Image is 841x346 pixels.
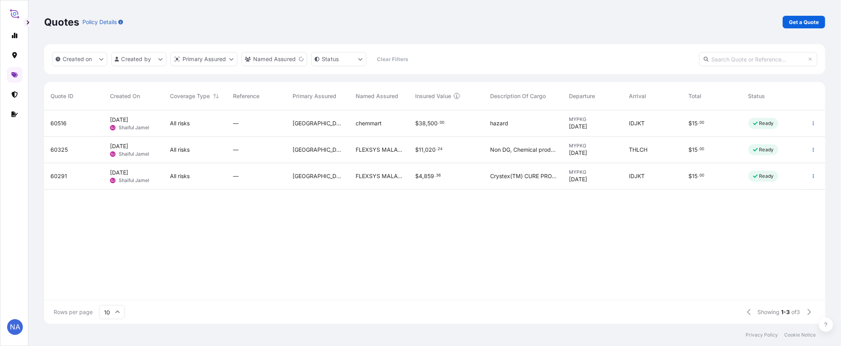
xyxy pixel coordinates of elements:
span: , [426,121,428,126]
span: Named Assured [356,92,398,100]
span: $ [688,121,692,126]
span: 020 [425,147,436,153]
span: [DATE] [569,123,587,130]
span: MYPKG [569,116,616,123]
p: Get a Quote [789,18,819,26]
span: All risks [170,119,190,127]
p: Created on [63,55,92,63]
span: SJ [111,177,115,184]
span: 00 [699,121,704,124]
span: [DATE] [569,175,587,183]
span: 36 [436,174,441,177]
span: [DATE] [110,142,128,150]
span: 15 [692,173,697,179]
button: Clear Filters [370,53,414,65]
span: 1-3 [781,308,790,316]
span: $ [688,147,692,153]
span: , [424,147,425,153]
span: chemmart [356,119,382,127]
span: Shaiful Jamel [119,177,149,184]
p: Clear Filters [377,55,408,63]
span: FLEXSYS MALAYSIA SDN. BHD [356,146,403,154]
a: Cookie Notice [784,332,816,338]
button: distributor Filter options [170,52,237,66]
span: — [233,119,239,127]
span: All risks [170,172,190,180]
span: Rows per page [54,308,93,316]
span: IDJKT [629,172,645,180]
span: 60325 [50,146,68,154]
button: certificateStatus Filter options [311,52,366,66]
span: $ [416,147,419,153]
p: Ready [759,120,774,126]
span: SJ [111,124,115,132]
button: createdOn Filter options [52,52,107,66]
span: 859 [424,173,434,179]
span: MYPKG [569,143,616,149]
span: SJ [111,150,115,158]
input: Search Quote or Reference... [699,52,817,66]
a: Privacy Policy [746,332,778,338]
span: — [233,146,239,154]
span: . [698,121,699,124]
span: Non DG, Chemical product - Crystex (HS code: 382499 ) [490,146,557,154]
span: 500 [428,121,438,126]
span: Description Of Cargo [490,92,546,100]
span: Created On [110,92,140,100]
span: Coverage Type [170,92,210,100]
button: cargoOwner Filter options [241,52,307,66]
span: Departure [569,92,595,100]
span: 15 [692,121,697,126]
span: [DATE] [110,169,128,177]
span: Status [748,92,765,100]
span: Insured Value [416,92,451,100]
p: Ready [759,147,774,153]
p: Status [322,55,339,63]
span: 15 [692,147,697,153]
span: $ [416,173,419,179]
span: . [436,148,437,151]
span: . [434,174,436,177]
button: createdBy Filter options [111,52,166,66]
span: All risks [170,146,190,154]
p: Primary Assured [183,55,226,63]
span: Shaiful Jamel [119,125,149,131]
span: $ [416,121,419,126]
span: MYPKG [569,169,616,175]
span: 00 [699,148,704,151]
span: IDJKT [629,119,645,127]
p: Policy Details [82,18,117,26]
span: Showing [758,308,780,316]
p: Created by [121,55,151,63]
span: 11 [419,147,424,153]
p: Quotes [44,16,79,28]
span: [DATE] [569,149,587,157]
p: Named Assured [253,55,296,63]
span: 60516 [50,119,67,127]
span: 38 [419,121,426,126]
span: — [233,172,239,180]
span: Total [688,92,701,100]
span: 00 [440,121,444,124]
span: 60291 [50,172,67,180]
span: $ [688,173,692,179]
a: Get a Quote [783,16,825,28]
span: NA [10,323,20,331]
span: . [698,148,699,151]
span: [GEOGRAPHIC_DATA] [293,119,343,127]
span: Quote ID [50,92,73,100]
span: , [423,173,424,179]
p: Ready [759,173,774,179]
span: THLCH [629,146,647,154]
span: Primary Assured [293,92,336,100]
span: . [698,174,699,177]
span: FLEXSYS MALAYSIA SDN. BHD [356,172,403,180]
span: [DATE] [110,116,128,124]
span: 24 [438,148,442,151]
span: 4 [419,173,423,179]
span: [GEOGRAPHIC_DATA] [293,146,343,154]
span: Reference [233,92,259,100]
span: of 3 [792,308,800,316]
